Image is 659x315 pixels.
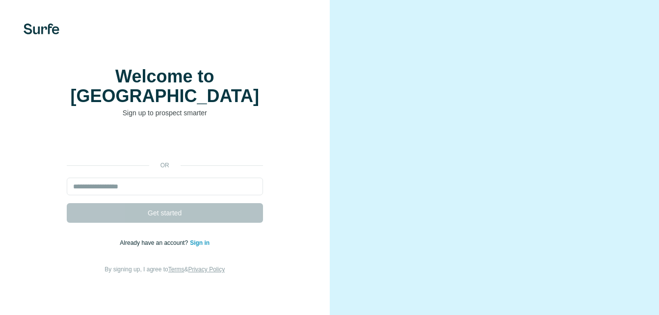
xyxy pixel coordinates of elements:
span: Already have an account? [120,239,190,246]
iframe: Sign in with Google Button [62,132,268,154]
a: Privacy Policy [188,266,225,273]
a: Terms [168,266,185,273]
p: Sign up to prospect smarter [67,108,263,118]
img: Surfe's logo [24,24,59,34]
a: Sign in [190,239,210,246]
h1: Welcome to [GEOGRAPHIC_DATA] [67,67,263,106]
p: or [149,161,181,170]
span: By signing up, I agree to & [105,266,225,273]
